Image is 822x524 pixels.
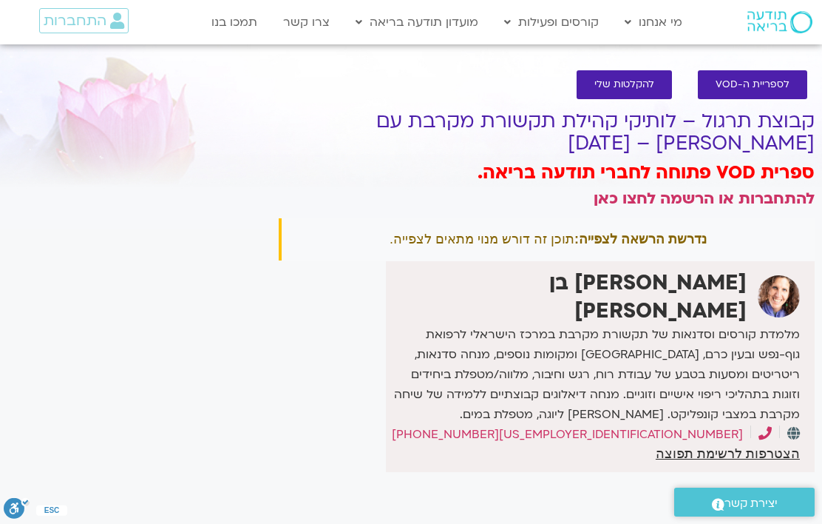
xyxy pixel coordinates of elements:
[656,447,800,460] a: הצטרפות לרשימת תפוצה
[279,161,815,186] h3: ספרית VOD פתוחה לחברי תודעה בריאה.
[279,218,815,261] div: תוכן זה דורש מנוי מתאים לצפייה.
[390,325,800,425] p: מלמדת קורסים וסדנאות של תקשורת מקרבת במרכז הישראלי לרפואת גוף-נפש ובעין כרם, [GEOGRAPHIC_DATA] ומ...
[724,494,778,514] span: יצירת קשר
[577,70,672,99] a: להקלטות שלי
[594,79,654,90] span: להקלטות שלי
[279,110,815,155] h1: קבוצת תרגול – לותיקי קהילת תקשורת מקרבת עם [PERSON_NAME] – [DATE]
[747,11,812,33] img: תודעה בריאה
[497,8,606,36] a: קורסים ופעילות
[39,8,129,33] a: התחברות
[674,488,815,517] a: יצירת קשר
[698,70,807,99] a: לספריית ה-VOD
[716,79,789,90] span: לספריית ה-VOD
[549,269,747,325] strong: [PERSON_NAME] בן [PERSON_NAME]
[44,13,106,29] span: התחברות
[279,487,815,505] h2: על ההרצאה
[574,232,707,246] strong: נדרשת הרשאה לצפייה:
[758,275,800,318] img: שאנייה כהן בן חיים
[348,8,486,36] a: מועדון תודעה בריאה
[204,8,265,36] a: תמכו בנו
[392,426,772,443] a: ‭[PHONE_NUMBER][US_EMPLOYER_IDENTIFICATION_NUMBER]
[276,8,337,36] a: צרו קשר
[617,8,690,36] a: מי אנחנו
[594,188,815,209] a: להתחברות או הרשמה לחצו כאן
